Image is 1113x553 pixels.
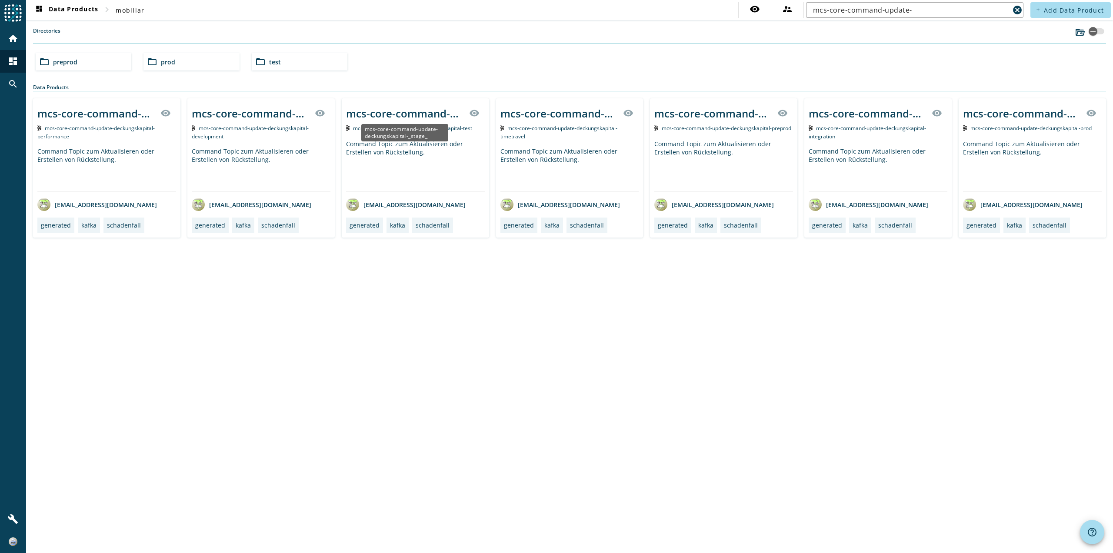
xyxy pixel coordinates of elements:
button: Add Data Product [1030,2,1111,18]
div: kafka [1007,221,1022,229]
div: Command Topic zum Aktualisieren oder Erstellen von Rückstellung. [37,147,176,191]
img: avatar [963,198,976,211]
img: Kafka Topic: mcs-core-command-update-deckungskapital-performance [37,125,41,131]
img: avatar [654,198,667,211]
div: generated [658,221,688,229]
span: Kafka Topic: mcs-core-command-update-deckungskapital-test [353,124,472,132]
mat-icon: visibility [750,4,760,14]
img: Kafka Topic: mcs-core-command-update-deckungskapital-test [346,125,350,131]
mat-icon: chevron_right [102,4,112,15]
div: kafka [698,221,713,229]
div: [EMAIL_ADDRESS][DOMAIN_NAME] [963,198,1083,211]
div: mcs-core-command-update-deckungskapital-_stage_ [192,106,310,121]
img: Kafka Topic: mcs-core-command-update-deckungskapital-integration [809,125,813,131]
mat-icon: help_outline [1087,527,1097,537]
img: 4630c00465cddc62c5e0d48377b6cd43 [9,537,17,546]
div: generated [966,221,996,229]
div: [EMAIL_ADDRESS][DOMAIN_NAME] [500,198,620,211]
div: Command Topic zum Aktualisieren oder Erstellen von Rückstellung. [500,147,639,191]
div: Command Topic zum Aktualisieren oder Erstellen von Rückstellung. [346,140,485,191]
label: Directories [33,27,60,43]
mat-icon: add [1036,7,1040,12]
div: Command Topic zum Aktualisieren oder Erstellen von Rückstellung. [192,147,330,191]
div: mcs-core-command-update-deckungskapital-_stage_ [963,106,1081,121]
div: mcs-core-command-update-deckungskapital-_stage_ [37,106,155,121]
span: Kafka Topic: mcs-core-command-update-deckungskapital-integration [809,124,926,140]
div: [EMAIL_ADDRESS][DOMAIN_NAME] [809,198,928,211]
button: Data Products [30,2,102,18]
button: Clear [1011,4,1023,16]
mat-icon: search [8,79,18,89]
div: generated [350,221,380,229]
div: mcs-core-command-update-deckungskapital-_stage_ [809,106,926,121]
span: Kafka Topic: mcs-core-command-update-deckungskapital-development [192,124,309,140]
mat-icon: folder_open [255,57,266,67]
img: avatar [346,198,359,211]
div: [EMAIL_ADDRESS][DOMAIN_NAME] [192,198,311,211]
span: Kafka Topic: mcs-core-command-update-deckungskapital-preprod [662,124,791,132]
div: kafka [236,221,251,229]
div: schadenfall [416,221,450,229]
img: avatar [192,198,205,211]
span: Add Data Product [1044,6,1104,14]
mat-icon: dashboard [8,56,18,67]
img: avatar [809,198,822,211]
mat-icon: dashboard [34,5,44,15]
span: prod [161,58,175,66]
span: preprod [53,58,77,66]
div: Command Topic zum Aktualisieren oder Erstellen von Rückstellung. [963,140,1102,191]
mat-icon: visibility [160,108,171,118]
img: spoud-logo.svg [4,4,22,22]
span: Kafka Topic: mcs-core-command-update-deckungskapital-timetravel [500,124,618,140]
mat-icon: visibility [777,108,788,118]
mat-icon: cancel [1012,5,1023,15]
div: kafka [544,221,560,229]
div: schadenfall [878,221,912,229]
div: Data Products [33,84,1106,91]
div: Command Topic zum Aktualisieren oder Erstellen von Rückstellung. [654,140,793,191]
div: kafka [390,221,405,229]
mat-icon: visibility [1086,108,1096,118]
div: mcs-core-command-update-deckungskapital-_stage_ [346,106,464,121]
img: Kafka Topic: mcs-core-command-update-deckungskapital-development [192,125,196,131]
div: [EMAIL_ADDRESS][DOMAIN_NAME] [37,198,157,211]
mat-icon: folder_open [39,57,50,67]
div: mcs-core-command-update-deckungskapital-_stage_ [654,106,772,121]
mat-icon: folder_open [147,57,157,67]
div: schadenfall [1033,221,1066,229]
input: Search (% or * for wildcards) [813,5,1010,15]
div: mcs-core-command-update-deckungskapital-_stage_ [361,124,448,141]
img: Kafka Topic: mcs-core-command-update-deckungskapital-prod [963,125,967,131]
div: kafka [81,221,97,229]
div: schadenfall [107,221,141,229]
mat-icon: visibility [315,108,325,118]
img: avatar [500,198,513,211]
div: Command Topic zum Aktualisieren oder Erstellen von Rückstellung. [809,147,947,191]
div: schadenfall [261,221,295,229]
span: Kafka Topic: mcs-core-command-update-deckungskapital-prod [970,124,1092,132]
span: mobiliar [116,6,144,14]
img: Kafka Topic: mcs-core-command-update-deckungskapital-timetravel [500,125,504,131]
span: Data Products [34,5,98,15]
button: mobiliar [112,2,148,18]
img: avatar [37,198,50,211]
div: schadenfall [724,221,758,229]
span: Kafka Topic: mcs-core-command-update-deckungskapital-performance [37,124,155,140]
mat-icon: visibility [469,108,480,118]
img: Kafka Topic: mcs-core-command-update-deckungskapital-preprod [654,125,658,131]
mat-icon: supervisor_account [782,4,793,14]
div: [EMAIL_ADDRESS][DOMAIN_NAME] [346,198,466,211]
div: generated [195,221,225,229]
mat-icon: visibility [932,108,942,118]
span: test [269,58,281,66]
div: generated [41,221,71,229]
div: generated [504,221,534,229]
div: mcs-core-command-update-deckungskapital-_stage_ [500,106,618,121]
div: generated [812,221,842,229]
mat-icon: home [8,34,18,44]
div: kafka [853,221,868,229]
div: schadenfall [570,221,604,229]
mat-icon: visibility [623,108,633,118]
div: [EMAIL_ADDRESS][DOMAIN_NAME] [654,198,774,211]
mat-icon: build [8,514,18,524]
